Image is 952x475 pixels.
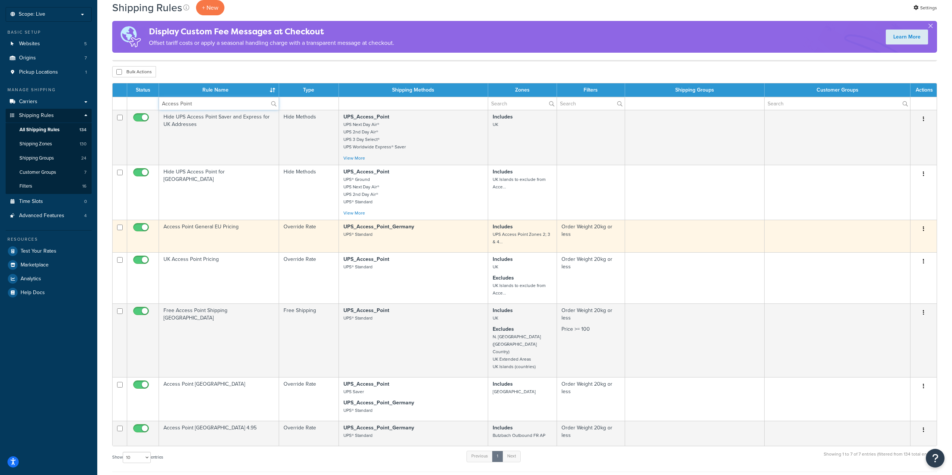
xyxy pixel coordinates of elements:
[557,97,625,110] input: Search
[493,168,513,176] strong: Includes
[557,220,625,252] td: Order Weight 20kg or less
[279,377,339,421] td: Override Rate
[6,87,92,93] div: Manage Shipping
[21,248,56,255] span: Test Your Rates
[279,110,339,165] td: Hide Methods
[557,303,625,377] td: Order Weight 20kg or less
[493,176,546,190] small: UK Islands to exclude from Acce...
[493,325,514,333] strong: Excludes
[557,83,625,97] th: Filters
[557,421,625,446] td: Order Weight 20kg or less
[6,209,92,223] a: Advanced Features 4
[493,333,541,370] small: N. [GEOGRAPHIC_DATA] ([GEOGRAPHIC_DATA] Country) UK Extended Areas UK Islands (countries)
[112,21,149,53] img: duties-banner-06bc72dcb5fe05cb3f9472aba00be2ae8eb53ab6f0d8bb03d382ba314ac3c341.png
[343,380,389,388] strong: UPS_Access_Point
[279,421,339,446] td: Override Rate
[82,183,86,189] span: 16
[765,83,910,97] th: Customer Groups
[19,41,40,47] span: Websites
[343,231,373,238] small: UPS® Standard
[6,51,92,65] li: Origins
[112,452,163,463] label: Show entries
[279,220,339,252] td: Override Rate
[343,223,414,231] strong: UPS_Access_Point_Germany
[6,65,92,79] a: Pickup Locations 1
[339,83,488,97] th: Shipping Methods
[6,272,92,286] a: Analytics
[19,155,54,161] span: Shipping Groups
[343,306,389,314] strong: UPS_Access_Point
[6,195,92,209] li: Time Slots
[159,97,279,110] input: Search
[561,326,621,333] p: Price >= 100
[6,137,92,151] li: Shipping Zones
[112,66,156,77] button: Bulk Actions
[343,407,373,414] small: UPS® Standard
[488,97,557,110] input: Search
[85,55,87,61] span: 7
[81,155,86,161] span: 24
[492,451,503,462] a: 1
[886,30,928,44] a: Learn More
[6,123,92,137] li: All Shipping Rules
[6,286,92,299] li: Help Docs
[343,315,373,321] small: UPS® Standard
[149,38,394,48] p: Offset tariff costs or apply a seasonal handling charge with a transparent message at checkout.
[493,388,536,395] small: [GEOGRAPHIC_DATA]
[502,451,521,462] a: Next
[6,244,92,258] a: Test Your Rates
[493,231,550,245] small: UPS Access Point Zones 2; 3 & 4...
[84,213,87,219] span: 4
[493,274,514,282] strong: Excludes
[6,236,92,243] div: Resources
[6,151,92,165] a: Shipping Groups 24
[765,97,910,110] input: Search
[6,65,92,79] li: Pickup Locations
[343,432,373,439] small: UPS® Standard
[19,69,58,75] span: Pickup Locations
[159,377,279,421] td: Access Point [GEOGRAPHIC_DATA]
[6,51,92,65] a: Origins 7
[19,99,37,105] span: Carriers
[343,263,373,270] small: UPS® Standard
[159,303,279,377] td: Free Access Point Shipping [GEOGRAPHIC_DATA]
[493,223,513,231] strong: Includes
[913,3,937,13] a: Settings
[80,141,86,147] span: 130
[625,83,765,97] th: Shipping Groups
[6,123,92,137] a: All Shipping Rules 134
[279,165,339,220] td: Hide Methods
[159,165,279,220] td: Hide UPS Access Point for [GEOGRAPHIC_DATA]
[6,179,92,193] li: Filters
[6,166,92,179] a: Customer Groups 7
[85,69,87,75] span: 1
[557,377,625,421] td: Order Weight 20kg or less
[6,258,92,272] a: Marketplace
[159,421,279,446] td: Access Point [GEOGRAPHIC_DATA] 4.95
[6,166,92,179] li: Customer Groups
[279,83,339,97] th: Type
[19,55,36,61] span: Origins
[279,303,339,377] td: Free Shipping
[343,155,365,161] a: View More
[159,252,279,303] td: UK Access Point Pricing
[149,25,394,38] h4: Display Custom Fee Messages at Checkout
[279,252,339,303] td: Override Rate
[79,127,86,133] span: 134
[493,282,546,296] small: UK Islands to exclude from Acce...
[19,11,45,18] span: Scope: Live
[6,37,92,51] li: Websites
[84,198,87,205] span: 0
[19,141,52,147] span: Shipping Zones
[493,121,498,128] small: UK
[910,83,937,97] th: Actions
[493,306,513,314] strong: Includes
[84,169,86,176] span: 7
[6,151,92,165] li: Shipping Groups
[19,213,64,219] span: Advanced Features
[488,83,557,97] th: Zones
[493,255,513,263] strong: Includes
[19,169,56,176] span: Customer Groups
[21,276,41,282] span: Analytics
